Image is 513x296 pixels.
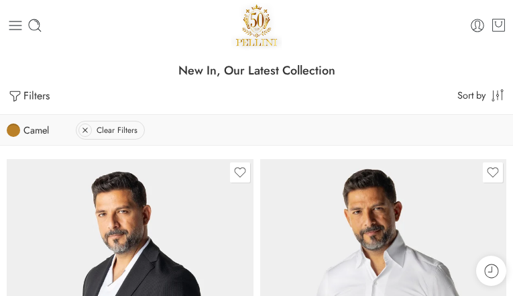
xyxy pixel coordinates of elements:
[491,17,506,34] a: Cart
[469,17,486,34] a: Login / Register
[457,81,506,109] select: Shop order
[23,120,49,140] span: Camel
[76,121,145,140] a: Clear Filters
[7,120,49,140] a: Camel
[7,81,50,111] a: Filters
